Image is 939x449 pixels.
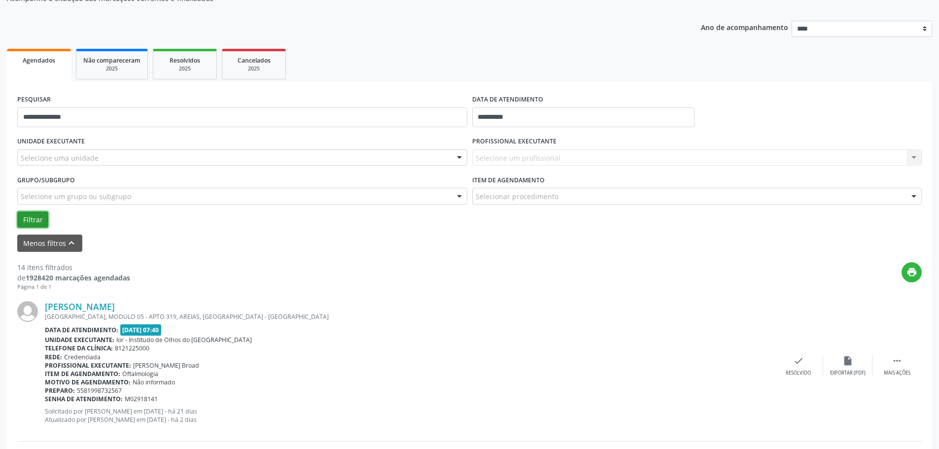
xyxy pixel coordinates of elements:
span: Oftalmologia [122,370,158,378]
span: Selecionar procedimento [476,191,558,202]
span: Selecione um grupo ou subgrupo [21,191,131,202]
p: Ano de acompanhamento [701,21,788,33]
i:  [892,355,903,366]
b: Rede: [45,353,62,361]
div: Resolvido [786,370,811,377]
strong: 1928420 marcações agendadas [26,273,130,282]
span: Credenciada [64,353,101,361]
button: Filtrar [17,211,48,228]
a: [PERSON_NAME] [45,301,115,312]
span: Ior - Institudo de Olhos do [GEOGRAPHIC_DATA] [116,336,252,344]
div: 2025 [160,65,209,72]
i: print [906,267,917,277]
span: Selecione uma unidade [21,153,99,163]
label: PESQUISAR [17,92,51,107]
div: 2025 [83,65,140,72]
span: Agendados [23,56,55,65]
div: 14 itens filtrados [17,262,130,273]
label: Grupo/Subgrupo [17,173,75,188]
span: Não informado [133,378,175,386]
span: M02918141 [125,395,158,403]
b: Telefone da clínica: [45,344,113,352]
span: 5581998732567 [77,386,122,395]
span: [PERSON_NAME] Broad [133,361,199,370]
div: Página 1 de 1 [17,283,130,291]
span: Cancelados [238,56,271,65]
label: PROFISSIONAL EXECUTANTE [472,134,556,149]
div: de [17,273,130,283]
label: Item de agendamento [472,173,545,188]
div: 2025 [229,65,278,72]
img: img [17,301,38,322]
label: UNIDADE EXECUTANTE [17,134,85,149]
b: Senha de atendimento: [45,395,123,403]
div: [GEOGRAPHIC_DATA], MODULO 05 - APTO 319, AREIAS, [GEOGRAPHIC_DATA] - [GEOGRAPHIC_DATA] [45,312,774,321]
span: Resolvidos [170,56,200,65]
span: [DATE] 07:40 [120,324,162,336]
b: Profissional executante: [45,361,131,370]
i: keyboard_arrow_up [66,238,77,248]
button: print [902,262,922,282]
b: Data de atendimento: [45,326,118,334]
label: DATA DE ATENDIMENTO [472,92,543,107]
b: Item de agendamento: [45,370,120,378]
span: 8121225000 [115,344,149,352]
div: Mais ações [884,370,910,377]
b: Preparo: [45,386,75,395]
p: Solicitado por [PERSON_NAME] em [DATE] - há 21 dias Atualizado por [PERSON_NAME] em [DATE] - há 2... [45,407,774,424]
div: Exportar (PDF) [830,370,866,377]
b: Unidade executante: [45,336,114,344]
i: insert_drive_file [842,355,853,366]
b: Motivo de agendamento: [45,378,131,386]
span: Não compareceram [83,56,140,65]
button: Menos filtroskeyboard_arrow_up [17,235,82,252]
i: check [793,355,804,366]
